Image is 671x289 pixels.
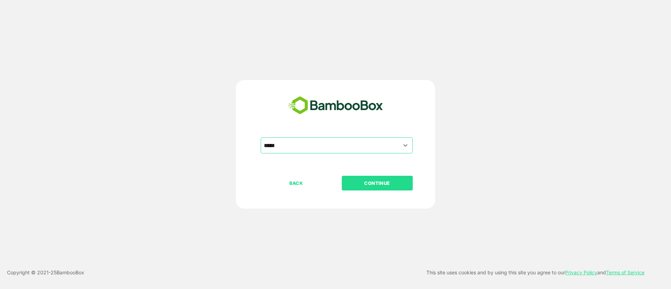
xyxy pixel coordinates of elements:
p: Copyright © 2021- 25 BambooBox [7,268,84,277]
p: CONTINUE [342,179,412,187]
button: BACK [261,176,332,190]
img: bamboobox [284,94,387,117]
p: BACK [261,179,331,187]
button: CONTINUE [342,176,413,190]
button: Open [401,140,410,150]
a: Privacy Policy [565,269,597,275]
p: This site uses cookies and by using this site you agree to our and [426,268,644,277]
a: Terms of Service [606,269,644,275]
